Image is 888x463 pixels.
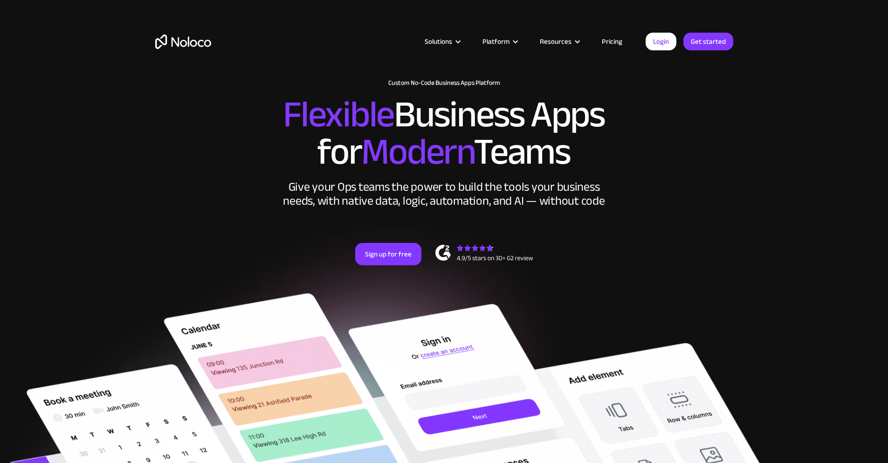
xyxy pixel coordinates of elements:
div: Platform [482,35,509,48]
div: Solutions [425,35,452,48]
a: Get started [683,33,733,50]
div: Solutions [413,35,471,48]
a: home [155,35,211,49]
h2: Business Apps for Teams [155,96,733,171]
div: Resources [540,35,571,48]
a: Pricing [590,35,634,48]
span: Flexible [283,80,394,149]
span: Modern [361,117,474,187]
div: Give your Ops teams the power to build the tools your business needs, with native data, logic, au... [281,180,607,208]
a: Login [646,33,676,50]
div: Resources [528,35,590,48]
a: Sign up for free [355,243,421,265]
div: Platform [471,35,528,48]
